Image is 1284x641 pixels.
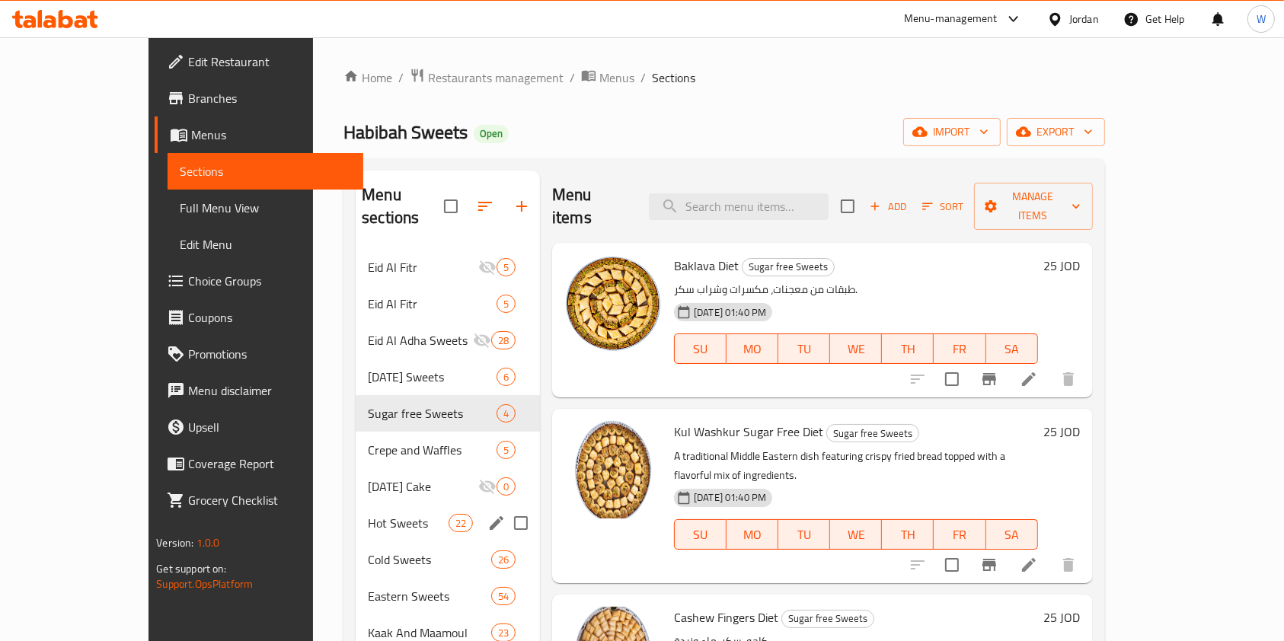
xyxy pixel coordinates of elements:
[474,127,509,140] span: Open
[974,183,1093,230] button: Manage items
[492,333,515,348] span: 28
[155,336,363,372] a: Promotions
[478,258,497,276] svg: Inactive section
[155,445,363,482] a: Coverage Report
[934,333,985,364] button: FR
[986,519,1038,550] button: SA
[1007,118,1105,146] button: export
[649,193,829,220] input: search
[188,418,351,436] span: Upsell
[492,553,515,567] span: 26
[830,519,882,550] button: WE
[356,578,540,614] div: Eastern Sweets54
[1044,255,1081,276] h6: 25 JOD
[180,162,351,180] span: Sections
[156,533,193,553] span: Version:
[156,574,253,594] a: Support.OpsPlatform
[674,420,823,443] span: Kul Washkur Sugar Free Diet
[681,524,720,546] span: SU
[492,589,515,604] span: 54
[688,305,772,320] span: [DATE] 01:40 PM
[368,477,478,496] div: Ramadan Cake
[497,297,515,311] span: 5
[491,550,516,569] div: items
[864,195,912,218] span: Add item
[368,331,473,349] span: Eid Al Adha Sweets
[915,123,989,142] span: import
[155,116,363,153] a: Menus
[368,514,449,532] span: Hot Sweets
[674,254,739,277] span: Baklava Diet
[940,524,979,546] span: FR
[1257,11,1266,27] span: W
[1020,556,1038,574] a: Edit menu item
[368,368,497,386] div: Ramadan Sweets
[652,69,695,87] span: Sections
[781,610,874,628] div: Sugar free Sweets
[368,295,497,313] div: Eid Al Fitr
[368,368,497,386] span: [DATE] Sweets
[1050,361,1087,397] button: delete
[922,198,964,215] span: Sort
[497,260,515,275] span: 5
[474,125,509,143] div: Open
[778,519,830,550] button: TU
[491,587,516,605] div: items
[356,285,540,322] div: Eid Al Fitr5
[497,480,515,494] span: 0
[904,10,998,28] div: Menu-management
[368,441,497,459] span: Crepe and Waffles
[449,514,473,532] div: items
[155,43,363,80] a: Edit Restaurant
[467,188,503,225] span: Sort sections
[368,404,497,423] span: Sugar free Sweets
[903,118,1001,146] button: import
[435,190,467,222] span: Select all sections
[912,195,974,218] span: Sort items
[473,331,491,349] svg: Inactive section
[832,190,864,222] span: Select section
[1044,607,1081,628] h6: 25 JOD
[188,53,351,71] span: Edit Restaurant
[191,126,351,144] span: Menus
[155,263,363,299] a: Choice Groups
[733,524,772,546] span: MO
[168,226,363,263] a: Edit Menu
[581,68,634,88] a: Menus
[497,477,516,496] div: items
[356,541,540,578] div: Cold Sweets26
[368,587,491,605] div: Eastern Sweets
[485,512,508,534] button: edit
[882,333,934,364] button: TH
[155,482,363,518] a: Grocery Checklist
[570,69,575,87] li: /
[681,338,720,360] span: SU
[727,333,778,364] button: MO
[168,153,363,190] a: Sections
[503,188,540,225] button: Add section
[674,519,727,550] button: SU
[343,69,392,87] a: Home
[940,338,979,360] span: FR
[497,370,515,384] span: 6
[674,333,727,364] button: SU
[971,361,1008,397] button: Branch-specific-item
[826,424,919,442] div: Sugar free Sweets
[727,519,778,550] button: MO
[180,235,351,254] span: Edit Menu
[992,524,1032,546] span: SA
[1044,421,1081,442] h6: 25 JOD
[640,69,646,87] li: /
[888,338,928,360] span: TH
[188,491,351,509] span: Grocery Checklist
[188,272,351,290] span: Choice Groups
[155,299,363,336] a: Coupons
[497,404,516,423] div: items
[368,258,478,276] span: Eid Al Fitr
[449,516,472,531] span: 22
[188,454,351,473] span: Coverage Report
[888,524,928,546] span: TH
